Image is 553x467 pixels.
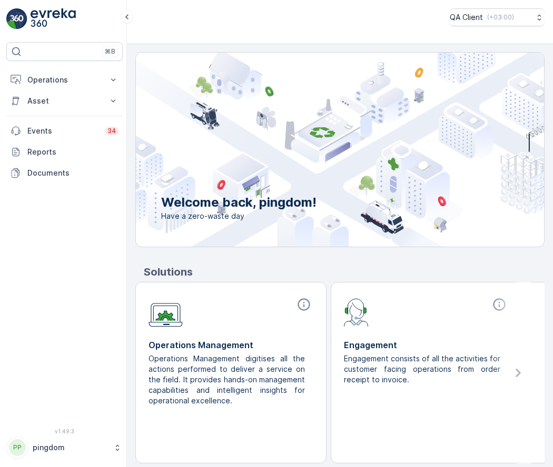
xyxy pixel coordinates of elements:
p: Operations Management [149,339,313,351]
p: Documents [27,168,118,178]
p: Solutions [144,264,545,280]
img: module-icon [344,297,369,327]
p: pingdom [33,442,108,453]
img: city illustration [88,53,544,247]
p: ⌘B [105,47,115,56]
p: Operations Management digitises all the actions performed to deliver a service on the field. It p... [149,353,305,406]
p: Asset [27,96,102,106]
img: logo [6,8,27,29]
p: Events [27,126,99,136]
p: Welcome back, pingdom! [161,194,317,211]
span: Have a zero-waste day [161,211,317,221]
img: logo_light-DOdMpM7g.png [31,8,76,29]
button: Operations [6,69,123,90]
span: v 1.49.3 [6,428,123,434]
a: Documents [6,163,123,184]
p: Reports [27,147,118,157]
button: PPpingdom [6,436,123,459]
p: Engagement consists of all the activities for customer facing operations from order receipt to in... [344,353,500,385]
a: Reports [6,141,123,163]
p: QA Client [450,12,483,23]
a: Events34 [6,120,123,141]
p: Engagement [344,339,509,351]
div: PP [9,439,26,456]
img: module-icon [149,297,183,327]
p: ( +03:00 ) [487,13,514,22]
p: 34 [107,127,116,135]
button: QA Client(+03:00) [450,8,545,26]
button: Asset [6,90,123,111]
p: Operations [27,75,102,85]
